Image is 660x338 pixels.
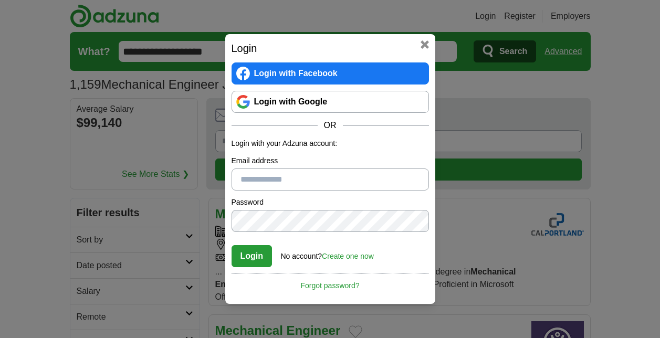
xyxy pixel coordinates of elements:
div: No account? [281,245,374,262]
a: Forgot password? [232,273,429,291]
a: Login with Facebook [232,62,429,85]
label: Password [232,197,429,208]
p: Login with your Adzuna account: [232,138,429,149]
a: Login with Google [232,91,429,113]
button: Login [232,245,273,267]
h2: Login [232,40,429,56]
span: OR [318,119,343,132]
a: Create one now [322,252,374,260]
label: Email address [232,155,429,166]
